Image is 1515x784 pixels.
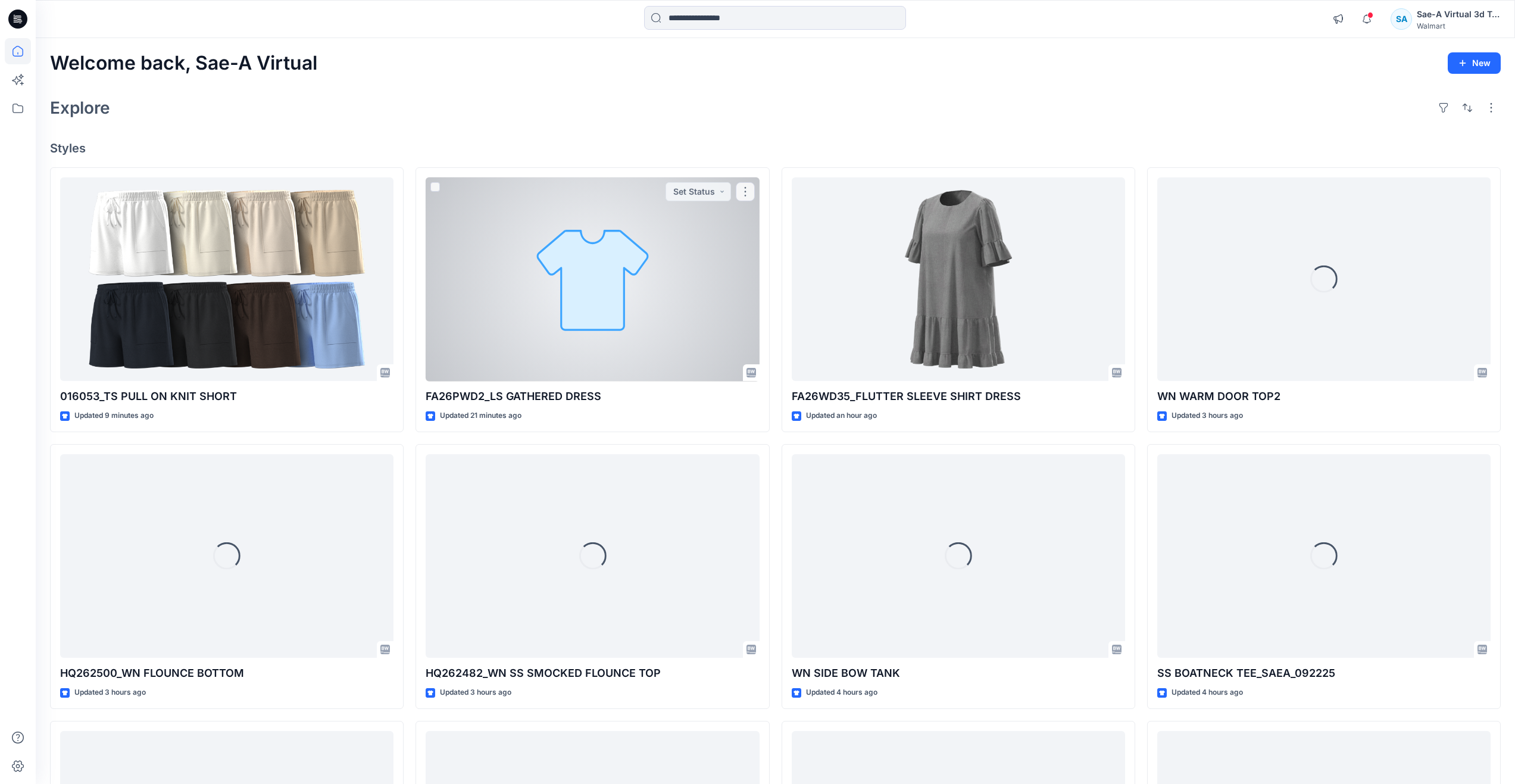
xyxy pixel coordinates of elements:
[1448,52,1501,74] button: New
[50,98,110,117] h2: Explore
[50,141,1501,155] h4: Styles
[1172,410,1243,422] p: Updated 3 hours ago
[792,177,1125,382] a: FA26WD35_FLUTTER SLEEVE SHIRT DRESS
[1417,21,1500,30] div: Walmart
[1157,665,1491,682] p: SS BOATNECK TEE_SAEA_092225
[60,665,393,682] p: HQ262500_WN FLOUNCE BOTTOM
[806,686,877,699] p: Updated 4 hours ago
[74,410,154,422] p: Updated 9 minutes ago
[426,388,759,405] p: FA26PWD2_LS GATHERED DRESS
[792,665,1125,682] p: WN SIDE BOW TANK
[440,686,511,699] p: Updated 3 hours ago
[1172,686,1243,699] p: Updated 4 hours ago
[74,686,146,699] p: Updated 3 hours ago
[60,388,393,405] p: 016053_TS PULL ON KNIT SHORT
[426,665,759,682] p: HQ262482_WN SS SMOCKED FLOUNCE TOP
[1391,8,1412,30] div: SA
[1157,388,1491,405] p: WN WARM DOOR TOP2
[806,410,877,422] p: Updated an hour ago
[440,410,521,422] p: Updated 21 minutes ago
[792,388,1125,405] p: FA26WD35_FLUTTER SLEEVE SHIRT DRESS
[60,177,393,382] a: 016053_TS PULL ON KNIT SHORT
[50,52,317,74] h2: Welcome back, Sae-A Virtual
[1417,7,1500,21] div: Sae-A Virtual 3d Team
[426,177,759,382] a: FA26PWD2_LS GATHERED DRESS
